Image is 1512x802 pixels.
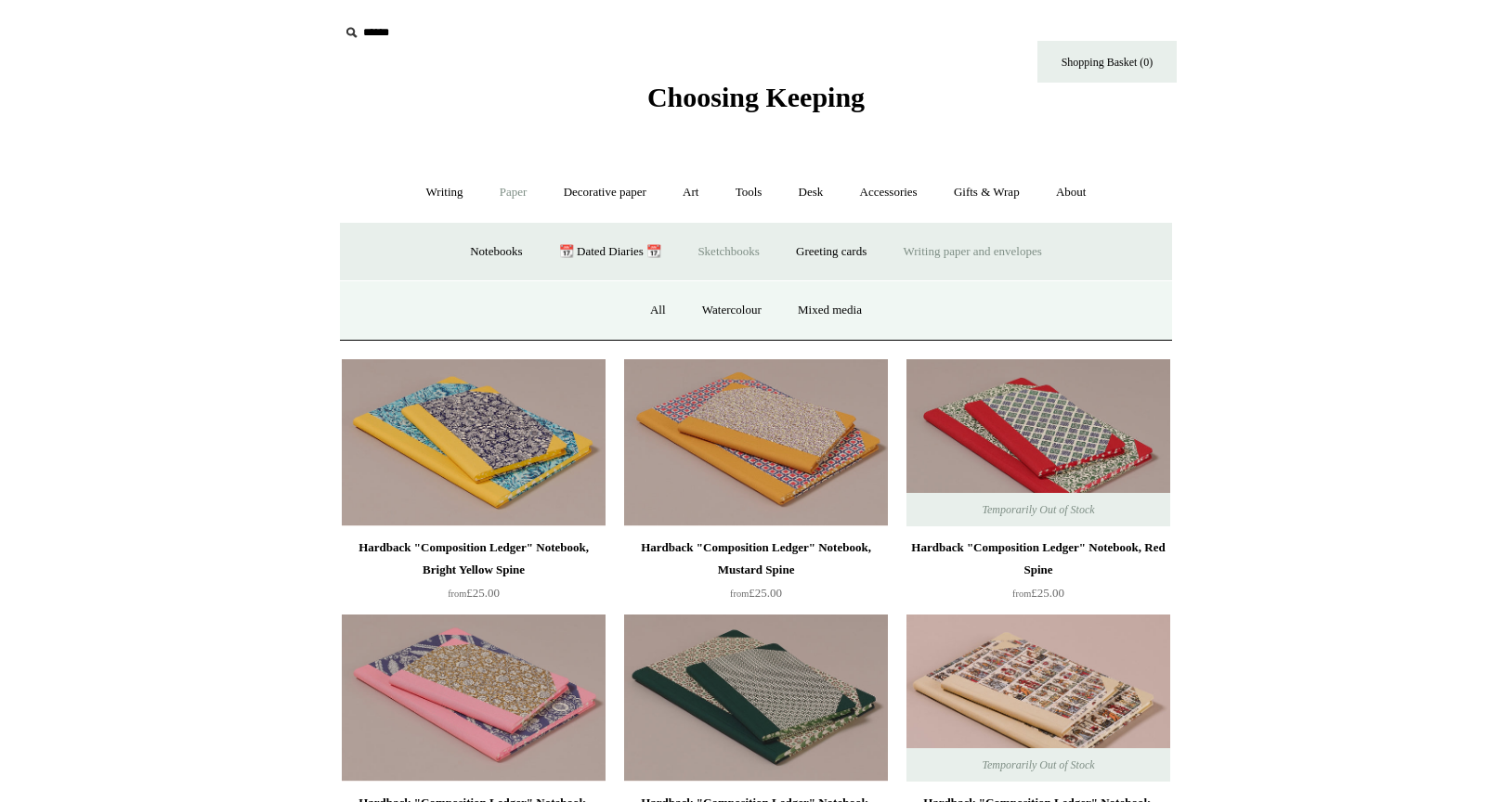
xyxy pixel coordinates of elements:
span: £25.00 [1012,586,1064,600]
a: Accessories [843,168,934,217]
a: Greeting cards [779,227,883,277]
a: Writing paper and envelopes [887,227,1059,277]
a: Hardback "Composition Ledger" Notebook, Mustard Spine from£25.00 [624,537,888,613]
a: Writing [410,168,480,217]
a: Sketchbooks [681,227,776,277]
span: from [730,589,749,599]
a: Hardback "Composition Ledger" Notebook, Bright Yellow Spine Hardback "Composition Ledger" Noteboo... [342,359,606,526]
img: Hardback "Composition Ledger" Notebook, Tarot [906,614,1170,782]
a: All [633,286,683,335]
a: Hardback "Composition Ledger" Notebook, Green Spine Hardback "Composition Ledger" Notebook, Green... [624,614,888,782]
a: Hardback "Composition Ledger" Notebook, Mustard Spine Hardback "Composition Ledger" Notebook, Mus... [624,359,888,526]
a: Art [666,168,715,217]
a: Notebooks [453,227,539,277]
a: Hardback "Composition Ledger" Notebook, Red Spine from£25.00 [906,537,1170,613]
span: from [1012,589,1031,599]
a: Gifts & Wrap [937,168,1036,217]
a: Shopping Basket (0) [1037,41,1177,83]
div: Hardback "Composition Ledger" Notebook, Red Spine [911,537,1166,581]
a: Decorative paper [547,168,663,217]
a: Tools [719,168,779,217]
img: Hardback "Composition Ledger" Notebook, Bright Yellow Spine [342,359,606,526]
span: Temporarily Out of Stock [963,748,1113,782]
a: Hardback "Composition Ledger" Notebook, Red Spine Hardback "Composition Ledger" Notebook, Red Spi... [906,359,1170,526]
a: Desk [782,168,841,217]
a: Watercolour [685,286,778,335]
img: Hardback "Composition Ledger" Notebook, Baby Pink Spine [342,614,606,782]
span: £25.00 [730,586,782,600]
a: Hardback "Composition Ledger" Notebook, Bright Yellow Spine from£25.00 [342,537,606,613]
img: Hardback "Composition Ledger" Notebook, Mustard Spine [624,359,888,526]
a: Mixed media [781,286,879,335]
span: Choosing Keeping [647,82,865,112]
a: Choosing Keeping [647,97,865,110]
a: Paper [483,168,544,217]
a: Hardback "Composition Ledger" Notebook, Tarot Hardback "Composition Ledger" Notebook, Tarot Tempo... [906,614,1170,782]
div: Hardback "Composition Ledger" Notebook, Mustard Spine [629,537,883,581]
span: £25.00 [448,586,500,600]
a: 📆 Dated Diaries 📆 [542,227,678,277]
img: Hardback "Composition Ledger" Notebook, Red Spine [906,359,1170,526]
div: Hardback "Composition Ledger" Notebook, Bright Yellow Spine [346,537,601,581]
img: Hardback "Composition Ledger" Notebook, Green Spine [624,614,888,782]
span: Temporarily Out of Stock [963,493,1113,526]
span: from [448,589,466,599]
a: Hardback "Composition Ledger" Notebook, Baby Pink Spine Hardback "Composition Ledger" Notebook, B... [342,614,606,782]
a: About [1039,168,1103,217]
